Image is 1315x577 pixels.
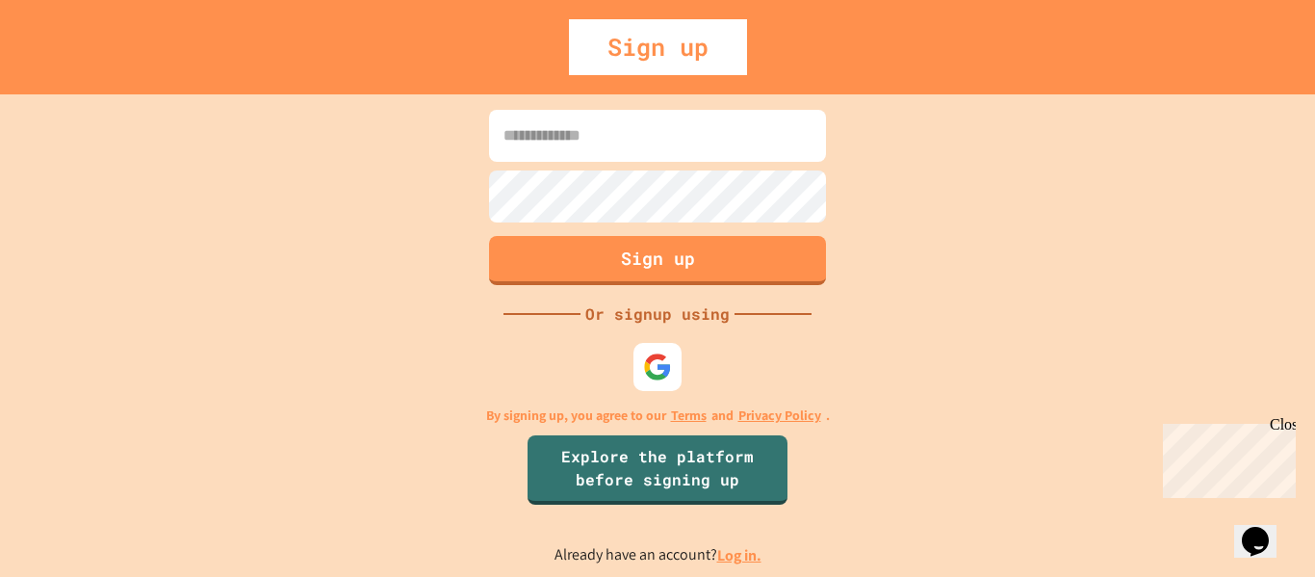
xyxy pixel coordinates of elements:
p: By signing up, you agree to our and . [486,406,830,426]
a: Privacy Policy [738,406,821,426]
iframe: chat widget [1234,500,1296,558]
iframe: chat widget [1155,416,1296,498]
p: Already have an account? [554,543,761,567]
a: Log in. [717,545,761,565]
img: google-icon.svg [643,353,672,381]
div: Or signup using [580,302,735,326]
a: Explore the platform before signing up [528,435,787,505]
div: Sign up [569,19,747,75]
button: Sign up [489,236,826,285]
a: Terms [671,406,707,426]
div: Chat with us now!Close [8,8,133,122]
